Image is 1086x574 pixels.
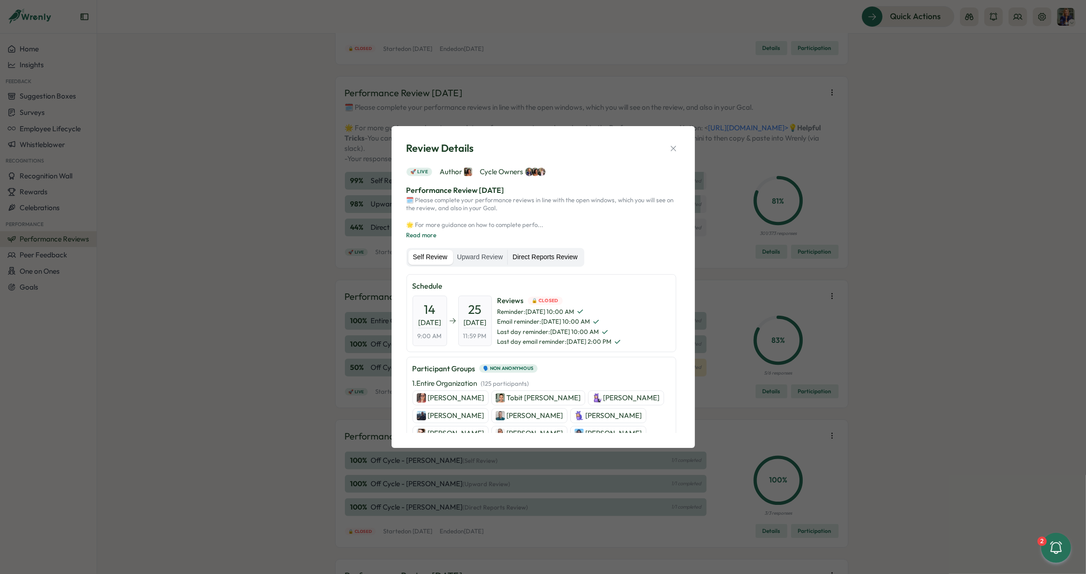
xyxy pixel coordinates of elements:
p: [PERSON_NAME] [507,428,563,439]
div: 2 [1037,537,1047,546]
img: Sara Knott [496,429,505,438]
a: Tobit MichaelTobit [PERSON_NAME] [491,390,585,405]
span: Reminder : [DATE] 10:00 AM [497,308,621,316]
a: Marina Ferreira[PERSON_NAME] [570,426,646,441]
p: Performance Review [DATE] [406,184,680,196]
span: [DATE] [463,318,486,328]
label: Self Review [408,250,452,265]
span: Last day reminder : [DATE] 10:00 AM [497,328,621,336]
span: 9:00 AM [418,332,442,340]
p: [PERSON_NAME] [428,428,484,439]
span: Last day email reminder : [DATE] 2:00 PM [497,338,621,346]
a: Jay Cowle[PERSON_NAME] [413,426,489,441]
p: [PERSON_NAME] [603,393,660,403]
span: 11:59 PM [463,332,487,340]
img: Alex Marshall [417,411,426,420]
p: [PERSON_NAME] [428,393,484,403]
img: Jay Cowle [417,429,426,438]
a: Alex Marshall[PERSON_NAME] [413,408,489,423]
span: 🗣️ Non Anonymous [483,365,534,372]
img: Viveca Riley [531,168,539,176]
img: Tomas Liepis [496,411,505,420]
span: Author [440,167,472,177]
span: Review Details [406,141,474,156]
label: Direct Reports Review [508,250,582,265]
label: Upward Review [452,250,507,265]
p: Schedule [413,280,670,292]
a: Kate Blackburn[PERSON_NAME] [413,390,489,405]
img: Kori Keeling [575,411,584,420]
img: Hanna Smith [525,168,533,176]
p: [PERSON_NAME] [507,411,563,421]
a: Allyn Neal[PERSON_NAME] [588,390,664,405]
span: 🔒 Closed [532,297,559,305]
span: Reviews [497,296,621,306]
p: 🗓️ Please complete your performance reviews in line with the open windows, which you will see on ... [406,196,680,229]
p: Tobit [PERSON_NAME] [507,393,581,403]
span: 14 [424,301,435,318]
img: Marina Ferreira [575,429,584,438]
button: Read more [406,231,437,240]
button: 2 [1041,533,1071,563]
p: [PERSON_NAME] [428,411,484,421]
img: Viveca Riley [464,168,472,176]
a: Kori Keeling[PERSON_NAME] [570,408,646,423]
span: Email reminder : [DATE] 10:00 AM [497,318,621,326]
span: 🚀 Live [411,168,428,176]
span: Cycle Owners [480,167,546,177]
a: Tomas Liepis[PERSON_NAME] [491,408,568,423]
p: [PERSON_NAME] [586,411,642,421]
span: ( 125 participants ) [481,380,529,387]
img: Hannah Saunders [537,168,546,176]
img: Kate Blackburn [417,393,426,403]
p: 1 . Entire Organization [413,378,529,389]
p: Participant Groups [413,363,476,375]
img: Allyn Neal [592,393,602,403]
a: Sara Knott[PERSON_NAME] [491,426,568,441]
p: [PERSON_NAME] [586,428,642,439]
span: [DATE] [418,318,441,328]
span: 25 [469,301,482,318]
img: Tobit Michael [496,393,505,403]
